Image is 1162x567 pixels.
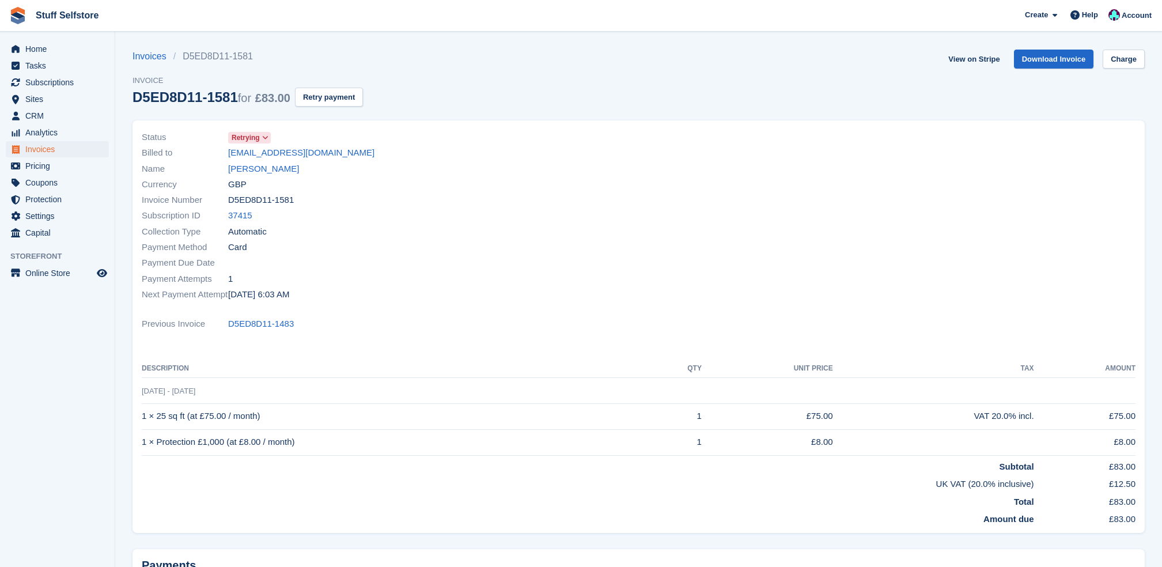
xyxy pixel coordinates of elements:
[702,360,833,378] th: Unit Price
[25,265,94,281] span: Online Store
[833,360,1034,378] th: Tax
[25,158,94,174] span: Pricing
[133,75,363,86] span: Invoice
[6,91,109,107] a: menu
[142,473,1034,491] td: UK VAT (20.0% inclusive)
[1034,508,1135,526] td: £83.00
[6,225,109,241] a: menu
[142,256,228,270] span: Payment Due Date
[228,273,233,286] span: 1
[1108,9,1120,21] img: Simon Gardner
[228,194,294,207] span: D5ED8D11-1581
[1014,497,1034,506] strong: Total
[1034,491,1135,509] td: £83.00
[142,209,228,222] span: Subscription ID
[232,133,260,143] span: Retrying
[6,158,109,174] a: menu
[142,387,195,395] span: [DATE] - [DATE]
[1000,462,1034,471] strong: Subtotal
[1034,403,1135,429] td: £75.00
[983,514,1034,524] strong: Amount due
[6,58,109,74] a: menu
[6,175,109,191] a: menu
[6,208,109,224] a: menu
[95,266,109,280] a: Preview store
[142,273,228,286] span: Payment Attempts
[944,50,1004,69] a: View on Stripe
[133,89,290,105] div: D5ED8D11-1581
[6,141,109,157] a: menu
[6,265,109,281] a: menu
[142,178,228,191] span: Currency
[238,92,251,104] span: for
[228,178,247,191] span: GBP
[1014,50,1094,69] a: Download Invoice
[142,241,228,254] span: Payment Method
[833,410,1034,423] div: VAT 20.0% incl.
[654,403,702,429] td: 1
[228,288,289,301] time: 2025-08-16 05:03:00 UTC
[6,108,109,124] a: menu
[255,92,290,104] span: £83.00
[228,146,374,160] a: [EMAIL_ADDRESS][DOMAIN_NAME]
[1025,9,1048,21] span: Create
[25,124,94,141] span: Analytics
[9,7,27,24] img: stora-icon-8386f47178a22dfd0bd8f6a31ec36ba5ce8667c1dd55bd0f319d3a0aa187defe.svg
[142,162,228,176] span: Name
[1034,473,1135,491] td: £12.50
[142,403,654,429] td: 1 × 25 sq ft (at £75.00 / month)
[25,191,94,207] span: Protection
[142,131,228,144] span: Status
[1122,10,1152,21] span: Account
[6,74,109,90] a: menu
[228,162,299,176] a: [PERSON_NAME]
[228,225,267,239] span: Automatic
[31,6,103,25] a: Stuff Selfstore
[6,41,109,57] a: menu
[133,50,363,63] nav: breadcrumbs
[1034,455,1135,473] td: £83.00
[295,88,363,107] button: Retry payment
[142,288,228,301] span: Next Payment Attempt
[1034,360,1135,378] th: Amount
[25,208,94,224] span: Settings
[10,251,115,262] span: Storefront
[654,429,702,455] td: 1
[142,360,654,378] th: Description
[25,41,94,57] span: Home
[25,58,94,74] span: Tasks
[142,317,228,331] span: Previous Invoice
[228,131,271,144] a: Retrying
[6,124,109,141] a: menu
[25,91,94,107] span: Sites
[25,108,94,124] span: CRM
[142,146,228,160] span: Billed to
[25,141,94,157] span: Invoices
[702,403,833,429] td: £75.00
[25,175,94,191] span: Coupons
[133,50,173,63] a: Invoices
[1034,429,1135,455] td: £8.00
[1103,50,1145,69] a: Charge
[142,429,654,455] td: 1 × Protection £1,000 (at £8.00 / month)
[654,360,702,378] th: QTY
[702,429,833,455] td: £8.00
[6,191,109,207] a: menu
[228,241,247,254] span: Card
[25,74,94,90] span: Subscriptions
[1082,9,1098,21] span: Help
[25,225,94,241] span: Capital
[228,317,294,331] a: D5ED8D11-1483
[142,225,228,239] span: Collection Type
[228,209,252,222] a: 37415
[142,194,228,207] span: Invoice Number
